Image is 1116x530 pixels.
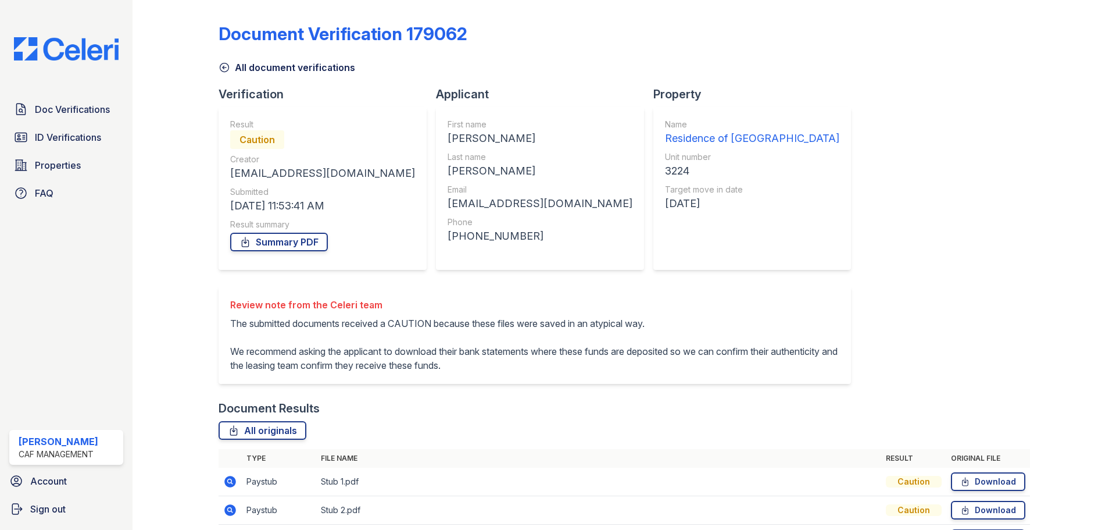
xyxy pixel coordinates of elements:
[219,400,320,417] div: Document Results
[448,184,632,195] div: Email
[665,119,839,147] a: Name Residence of [GEOGRAPHIC_DATA]
[242,496,316,525] td: Paystub
[316,468,881,496] td: Stub 1.pdf
[448,151,632,163] div: Last name
[886,476,942,488] div: Caution
[35,102,110,116] span: Doc Verifications
[9,182,123,205] a: FAQ
[5,37,128,61] img: CE_Logo_Blue-a8612792a0a2168367f1c8372b55b34899dd931a85d93a1a3d3e32e68fde9ad4.png
[219,421,306,440] a: All originals
[35,130,101,144] span: ID Verifications
[881,449,946,468] th: Result
[448,130,632,147] div: [PERSON_NAME]
[230,219,415,230] div: Result summary
[665,151,839,163] div: Unit number
[653,86,860,102] div: Property
[1067,483,1104,518] iframe: chat widget
[448,119,632,130] div: First name
[448,195,632,212] div: [EMAIL_ADDRESS][DOMAIN_NAME]
[230,298,839,312] div: Review note from the Celeri team
[230,130,284,149] div: Caution
[219,61,355,74] a: All document verifications
[665,195,839,212] div: [DATE]
[19,449,98,460] div: CAF Management
[30,502,66,516] span: Sign out
[951,472,1025,491] a: Download
[35,186,53,200] span: FAQ
[9,126,123,149] a: ID Verifications
[242,468,316,496] td: Paystub
[448,216,632,228] div: Phone
[436,86,653,102] div: Applicant
[946,449,1030,468] th: Original file
[230,233,328,251] a: Summary PDF
[448,163,632,179] div: [PERSON_NAME]
[230,165,415,182] div: [EMAIL_ADDRESS][DOMAIN_NAME]
[30,474,67,488] span: Account
[230,316,839,372] p: The submitted documents received a CAUTION because these files were saved in an atypical way. We ...
[5,497,128,521] a: Sign out
[230,198,415,214] div: [DATE] 11:53:41 AM
[316,449,881,468] th: File name
[665,119,839,130] div: Name
[886,504,942,516] div: Caution
[219,86,436,102] div: Verification
[230,119,415,130] div: Result
[230,186,415,198] div: Submitted
[665,184,839,195] div: Target move in date
[9,154,123,177] a: Properties
[219,23,467,44] div: Document Verification 179062
[242,449,316,468] th: Type
[230,154,415,165] div: Creator
[19,435,98,449] div: [PERSON_NAME]
[5,469,128,493] a: Account
[951,501,1025,520] a: Download
[316,496,881,525] td: Stub 2.pdf
[35,158,81,172] span: Properties
[9,98,123,121] a: Doc Verifications
[665,163,839,179] div: 3224
[665,130,839,147] div: Residence of [GEOGRAPHIC_DATA]
[448,228,632,244] div: [PHONE_NUMBER]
